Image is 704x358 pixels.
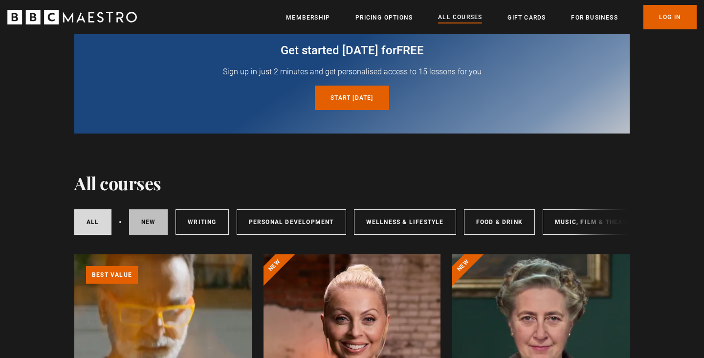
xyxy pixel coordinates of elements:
[74,173,161,193] h1: All courses
[286,13,330,22] a: Membership
[571,13,617,22] a: For business
[98,43,606,58] h2: Get started [DATE] for
[464,209,535,235] a: Food & Drink
[129,209,168,235] a: New
[237,209,346,235] a: Personal Development
[98,66,606,78] p: Sign up in just 2 minutes and get personalised access to 15 lessons for you
[315,86,389,110] a: Start [DATE]
[396,44,424,57] span: free
[176,209,228,235] a: Writing
[286,5,697,29] nav: Primary
[507,13,546,22] a: Gift Cards
[86,266,138,284] p: Best value
[643,5,697,29] a: Log In
[74,209,111,235] a: All
[7,10,137,24] svg: BBC Maestro
[543,209,647,235] a: Music, Film & Theatre
[355,13,413,22] a: Pricing Options
[438,12,482,23] a: All Courses
[354,209,456,235] a: Wellness & Lifestyle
